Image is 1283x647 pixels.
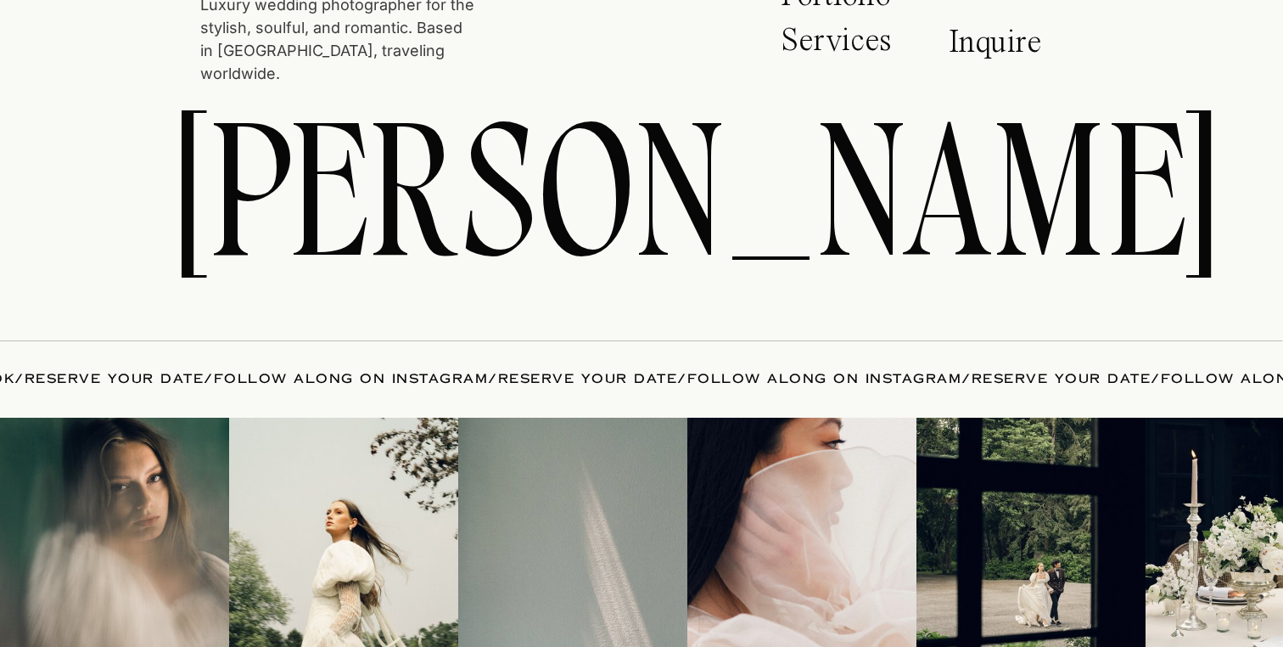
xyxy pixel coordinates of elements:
[214,370,489,387] a: FOLLOW ALONG ON INSTAGRAM
[781,25,898,67] a: Services
[277,180,1006,511] h2: AN ARTFUL APPROACH YOUR MOST CHERISHED MOMENTS
[687,370,962,387] a: FOLLOW ALONG ON INSTAGRAM
[687,418,916,647] img: Screen Shot 2024-04-17 at 10.55.19 AM
[458,418,687,647] img: Tec_Petaja_Photography_LeCollectif-5
[229,418,458,647] img: Tec_Petaja_Photography_LeCollectif-28
[916,418,1146,647] img: Tec_Petaja_Photography_LeCollectif-36
[174,93,1109,293] a: [PERSON_NAME]
[498,370,678,387] a: RESERVE YOUR DATE
[972,370,1151,387] a: RESERVE YOUR DATE
[25,370,204,387] a: RESERVE YOUR DATE
[688,263,767,335] i: for
[949,26,1051,65] a: Inquire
